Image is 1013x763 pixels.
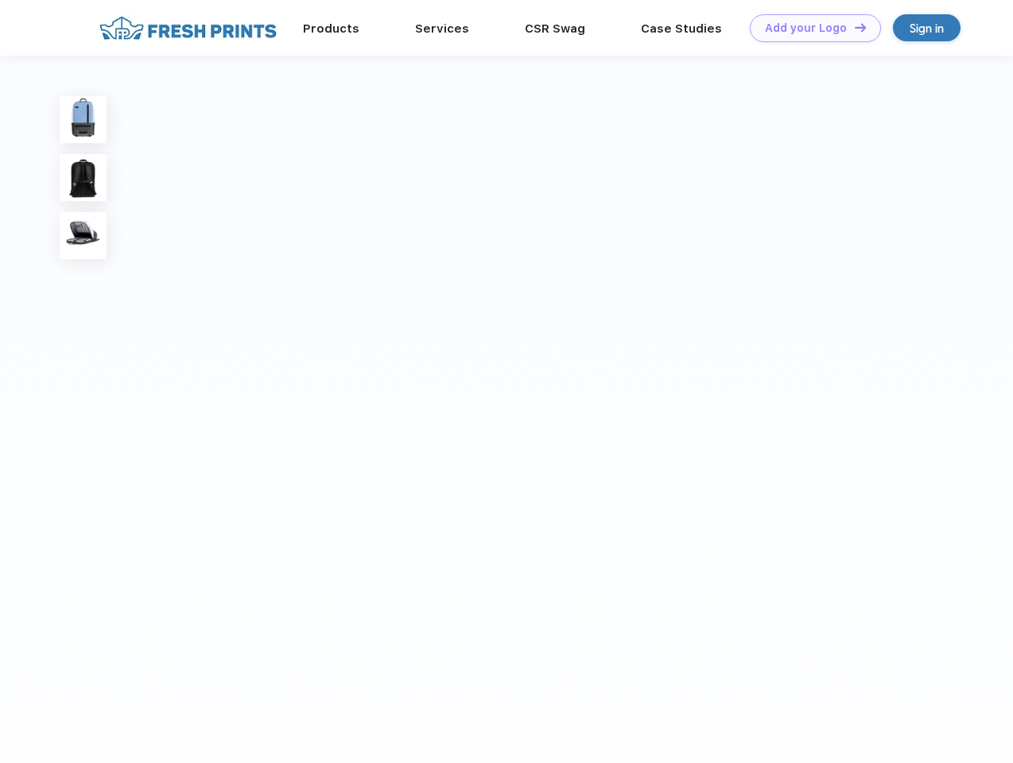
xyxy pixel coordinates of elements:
[855,23,866,32] img: DT
[765,21,847,35] div: Add your Logo
[95,14,281,42] img: fo%20logo%202.webp
[60,154,107,201] img: func=resize&h=100
[60,96,107,143] img: func=resize&h=100
[910,19,944,37] div: Sign in
[60,212,107,259] img: func=resize&h=100
[893,14,961,41] a: Sign in
[303,21,359,36] a: Products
